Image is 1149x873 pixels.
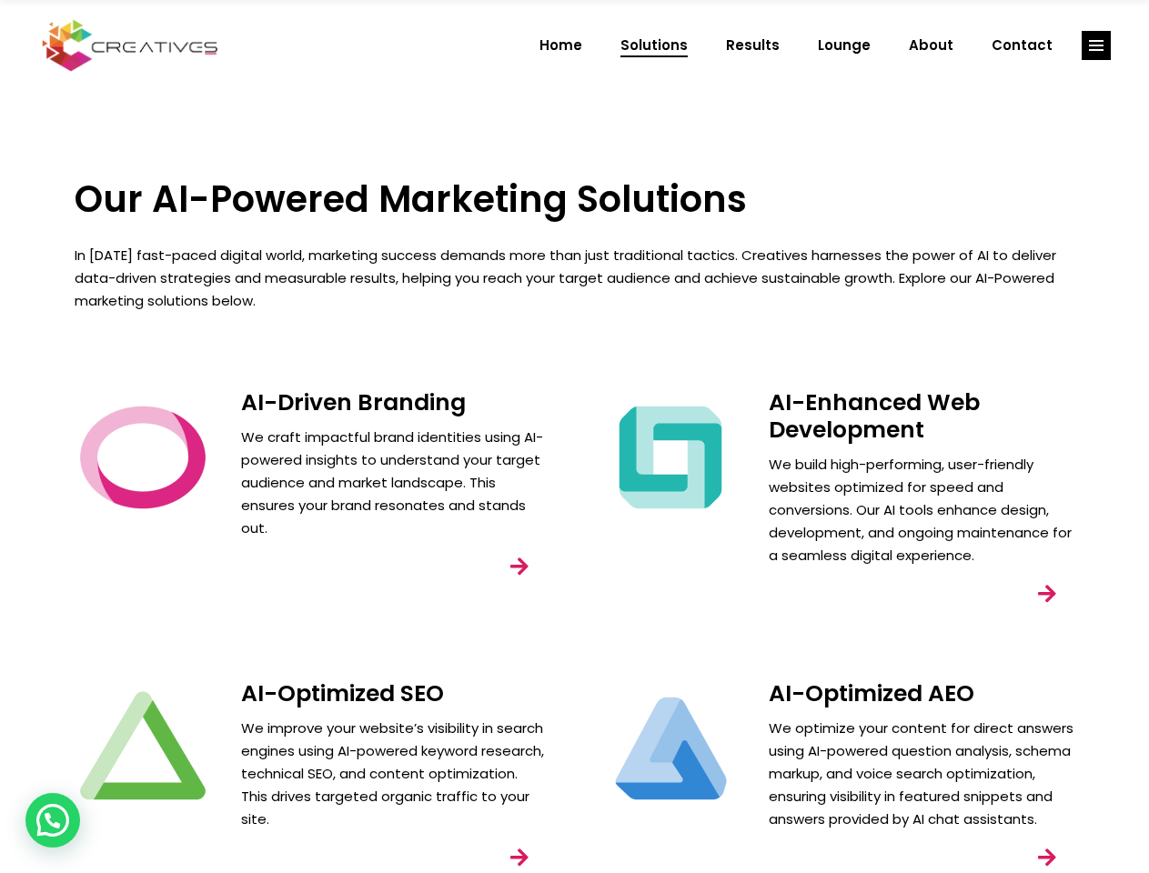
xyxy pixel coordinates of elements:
[494,541,545,592] a: link
[707,22,799,69] a: Results
[75,389,211,526] img: Creatives | Solutions
[769,677,974,709] a: AI-Optimized AEO
[890,22,973,69] a: About
[992,22,1053,69] span: Contact
[75,244,1075,312] p: In [DATE] fast-paced digital world, marketing success demands more than just traditional tactics....
[25,793,80,848] div: WhatsApp contact
[602,680,739,817] img: Creatives | Solutions
[75,680,211,817] img: Creatives | Solutions
[241,717,548,830] p: We improve your website’s visibility in search engines using AI-powered keyword research, technic...
[769,453,1075,567] p: We build high-performing, user-friendly websites optimized for speed and conversions. Our AI tool...
[1022,568,1073,619] a: link
[38,17,222,74] img: Creatives
[539,22,582,69] span: Home
[1082,31,1111,60] a: link
[769,386,980,446] a: AI-Enhanced Web Development
[620,22,688,69] span: Solutions
[601,22,707,69] a: Solutions
[909,22,953,69] span: About
[973,22,1072,69] a: Contact
[726,22,780,69] span: Results
[241,677,444,709] a: AI-Optimized SEO
[520,22,601,69] a: Home
[799,22,890,69] a: Lounge
[602,389,739,526] img: Creatives | Solutions
[241,426,548,539] p: We craft impactful brand identities using AI-powered insights to understand your target audience ...
[818,22,871,69] span: Lounge
[769,717,1075,830] p: We optimize your content for direct answers using AI-powered question analysis, schema markup, an...
[75,177,1075,221] h3: Our AI-Powered Marketing Solutions
[241,386,466,418] a: AI-Driven Branding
